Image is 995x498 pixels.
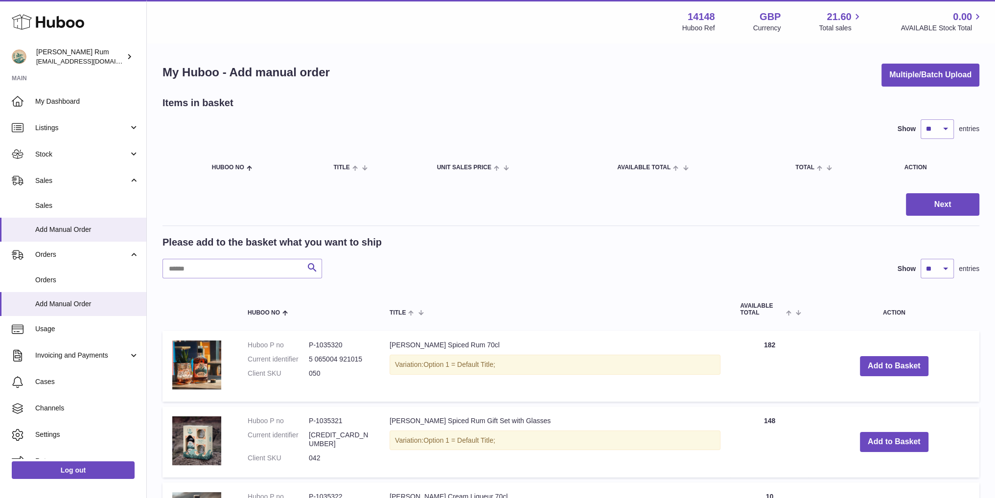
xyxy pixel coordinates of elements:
[212,164,244,171] span: Huboo no
[35,404,139,413] span: Channels
[760,10,781,23] strong: GBP
[898,124,916,134] label: Show
[819,10,862,33] a: 21.60 Total sales
[162,65,330,80] h1: My Huboo - Add manual order
[437,164,491,171] span: Unit Sales Price
[309,355,370,364] dd: 5 065004 921015
[904,164,970,171] div: Action
[423,361,495,368] span: Option 1 = Default Title;
[959,124,979,134] span: entries
[688,10,715,23] strong: 14148
[901,10,983,33] a: 0.00 AVAILABLE Stock Total
[309,340,370,350] dd: P-1035320
[309,453,370,463] dd: 042
[162,236,382,249] h2: Please add to the basket what you want to ship
[172,340,221,389] img: Barti Spiced Rum 70cl
[35,430,139,439] span: Settings
[423,436,495,444] span: Option 1 = Default Title;
[901,23,983,33] span: AVAILABLE Stock Total
[809,293,979,325] th: Action
[795,164,814,171] span: Total
[12,49,26,64] img: mail@bartirum.wales
[860,432,928,452] button: Add to Basket
[36,57,144,65] span: [EMAIL_ADDRESS][DOMAIN_NAME]
[617,164,671,171] span: AVAILABLE Total
[860,356,928,376] button: Add to Basket
[172,416,221,465] img: Barti Spiced Rum Gift Set with Glasses
[827,10,851,23] span: 21.60
[12,461,135,479] a: Log out
[35,377,139,386] span: Cases
[309,369,370,378] dd: 050
[248,453,309,463] dt: Client SKU
[248,355,309,364] dt: Current identifier
[35,97,139,106] span: My Dashboard
[390,310,406,316] span: Title
[959,264,979,273] span: entries
[380,407,730,478] td: [PERSON_NAME] Spiced Rum Gift Set with Glasses
[35,201,139,210] span: Sales
[881,64,979,87] button: Multiple/Batch Upload
[953,10,972,23] span: 0.00
[309,430,370,449] dd: [CREDIT_CARD_NUMBER]
[248,416,309,426] dt: Huboo P no
[390,355,720,375] div: Variation:
[906,193,979,216] button: Next
[162,96,233,110] h2: Items in basket
[35,250,129,259] span: Orders
[248,310,280,316] span: Huboo no
[730,331,809,402] td: 182
[35,123,129,133] span: Listings
[682,23,715,33] div: Huboo Ref
[35,275,139,285] span: Orders
[35,324,139,334] span: Usage
[35,150,129,159] span: Stock
[35,176,129,185] span: Sales
[35,456,139,466] span: Returns
[753,23,781,33] div: Currency
[248,430,309,449] dt: Current identifier
[35,351,129,360] span: Invoicing and Payments
[819,23,862,33] span: Total sales
[35,299,139,309] span: Add Manual Order
[390,430,720,451] div: Variation:
[898,264,916,273] label: Show
[36,47,124,66] div: [PERSON_NAME] Rum
[35,225,139,234] span: Add Manual Order
[380,331,730,402] td: [PERSON_NAME] Spiced Rum 70cl
[740,303,784,316] span: AVAILABLE Total
[333,164,349,171] span: Title
[248,340,309,350] dt: Huboo P no
[730,407,809,478] td: 148
[248,369,309,378] dt: Client SKU
[309,416,370,426] dd: P-1035321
